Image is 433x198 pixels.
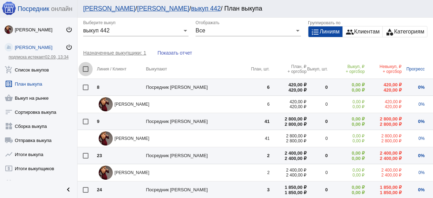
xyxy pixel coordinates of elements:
[2,1,16,15] img: apple-icon-60x60.png
[328,59,365,79] th: Выкуп, ₽ + оргсбор
[383,26,427,37] button: Категориям
[328,164,365,181] td: 0,00 ₽ 0,00 ₽
[5,66,13,74] mat-icon: add_shopping_cart
[307,96,328,113] td: 0
[99,166,113,180] img: O4awEp9LpKGYEZBxOm6KLRXQrA0SojuAgygPtFCRogdHmNS3bfFw-bnmtcqyXLVtOmoJu9Rw.jpg
[402,59,433,79] th: Прогресс
[99,131,113,146] img: O4awEp9LpKGYEZBxOm6KLRXQrA0SojuAgygPtFCRogdHmNS3bfFw-bnmtcqyXLVtOmoJu9Rw.jpg
[18,5,49,13] span: Посредник
[5,122,13,130] mat-icon: widgets
[5,43,13,51] img: community_200.png
[5,136,13,144] mat-icon: local_shipping
[365,113,402,130] td: 2 800,00 ₽ 2 800,00 ₽
[5,94,13,102] mat-icon: shopping_basket
[248,164,270,181] td: 2
[270,130,307,147] td: 2 800,00 ₽ 2 800,00 ₽
[365,164,402,181] td: 2 400,00 ₽ 2 400,00 ₽
[270,113,307,130] td: 2 800,00 ₽ 2 800,00 ₽
[97,59,146,79] th: Линия / Клиент
[66,26,73,33] mat-icon: power_settings_new
[248,130,270,147] td: 41
[248,79,270,96] td: 6
[270,164,307,181] td: 2 400,00 ₽ 2 400,00 ₽
[66,44,73,51] mat-icon: power_settings_new
[157,50,192,56] span: Показать отчет
[365,96,402,113] td: 420,00 ₽ 420,00 ₽
[365,59,402,79] th: Невыкуп, ₽ + оргсбор
[97,113,146,130] td: 9
[15,27,66,32] div: [PERSON_NAME]
[328,79,365,96] td: 0,00 ₽ 0,00 ₽
[5,108,13,116] mat-icon: sort
[346,28,354,36] mat-icon: group
[248,113,270,130] td: 41
[97,147,146,164] td: 23
[307,147,328,164] td: 0
[328,130,365,147] td: 0,00 ₽ 0,00 ₽
[402,79,433,96] td: 0%
[270,147,307,164] td: 2 400,00 ₽ 2 400,00 ₽
[146,187,208,192] span: Посредник [PERSON_NAME]
[402,96,433,113] td: 0%
[307,164,328,181] td: 0
[5,178,13,187] mat-icon: group
[83,27,110,33] span: выкуп 442
[402,130,433,147] td: 0%
[308,26,342,37] button: Линиям
[248,96,270,113] td: 6
[365,147,402,164] td: 2 400,00 ₽ 2 400,00 ₽
[328,96,365,113] td: 0,00 ₽ 0,00 ₽
[99,97,248,111] div: [PERSON_NAME]
[402,147,433,164] td: 0%
[83,50,152,56] span: Назначенные выкупщики: 1
[83,5,135,12] a: [PERSON_NAME]
[51,5,72,13] span: онлайн
[5,80,13,88] mat-icon: list_alt
[5,164,13,173] mat-icon: local_atm
[270,79,307,96] td: 420,00 ₽ 420,00 ₽
[137,5,189,12] a: [PERSON_NAME]
[97,79,146,96] td: 8
[343,26,382,37] button: Клиентам
[307,79,328,96] td: 0
[385,28,394,36] mat-icon: category
[191,5,221,12] a: выкуп 442
[146,59,248,79] th: Выкупают
[146,85,208,90] span: Посредник [PERSON_NAME]
[311,28,320,36] mat-icon: format_list_numbered
[8,55,68,60] a: подписка истекает02.09, 13:34
[146,153,208,158] span: Посредник [PERSON_NAME]
[152,46,198,59] button: Показать отчет
[402,113,433,130] td: 0%
[15,45,66,50] div: [PERSON_NAME]
[146,119,208,124] span: Посредник [PERSON_NAME]
[307,130,328,147] td: 0
[196,27,205,33] span: Все
[365,79,402,96] td: 420,00 ₽ 420,00 ₽
[402,164,433,181] td: 0%
[45,55,69,60] span: 02.09, 13:34
[308,20,427,25] div: Группировать по
[328,113,365,130] td: 0,00 ₽ 0,00 ₽
[307,113,328,130] td: 0
[248,147,270,164] td: 2
[270,59,307,79] th: План, ₽ + оргсбор
[99,97,113,111] img: O4awEp9LpKGYEZBxOm6KLRXQrA0SojuAgygPtFCRogdHmNS3bfFw-bnmtcqyXLVtOmoJu9Rw.jpg
[99,131,248,146] div: [PERSON_NAME]
[5,25,13,34] img: O4awEp9LpKGYEZBxOm6KLRXQrA0SojuAgygPtFCRogdHmNS3bfFw-bnmtcqyXLVtOmoJu9Rw.jpg
[248,59,270,79] th: План, шт.
[83,5,420,12] div: / / / План выкупа
[5,150,13,159] mat-icon: show_chart
[307,59,328,79] th: Выкуп, шт.
[328,147,365,164] td: 0,00 ₽ 0,00 ₽
[64,185,73,194] mat-icon: chevron_left
[99,166,248,180] div: [PERSON_NAME]
[365,130,402,147] td: 2 800,00 ₽ 2 800,00 ₽
[270,96,307,113] td: 420,00 ₽ 420,00 ₽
